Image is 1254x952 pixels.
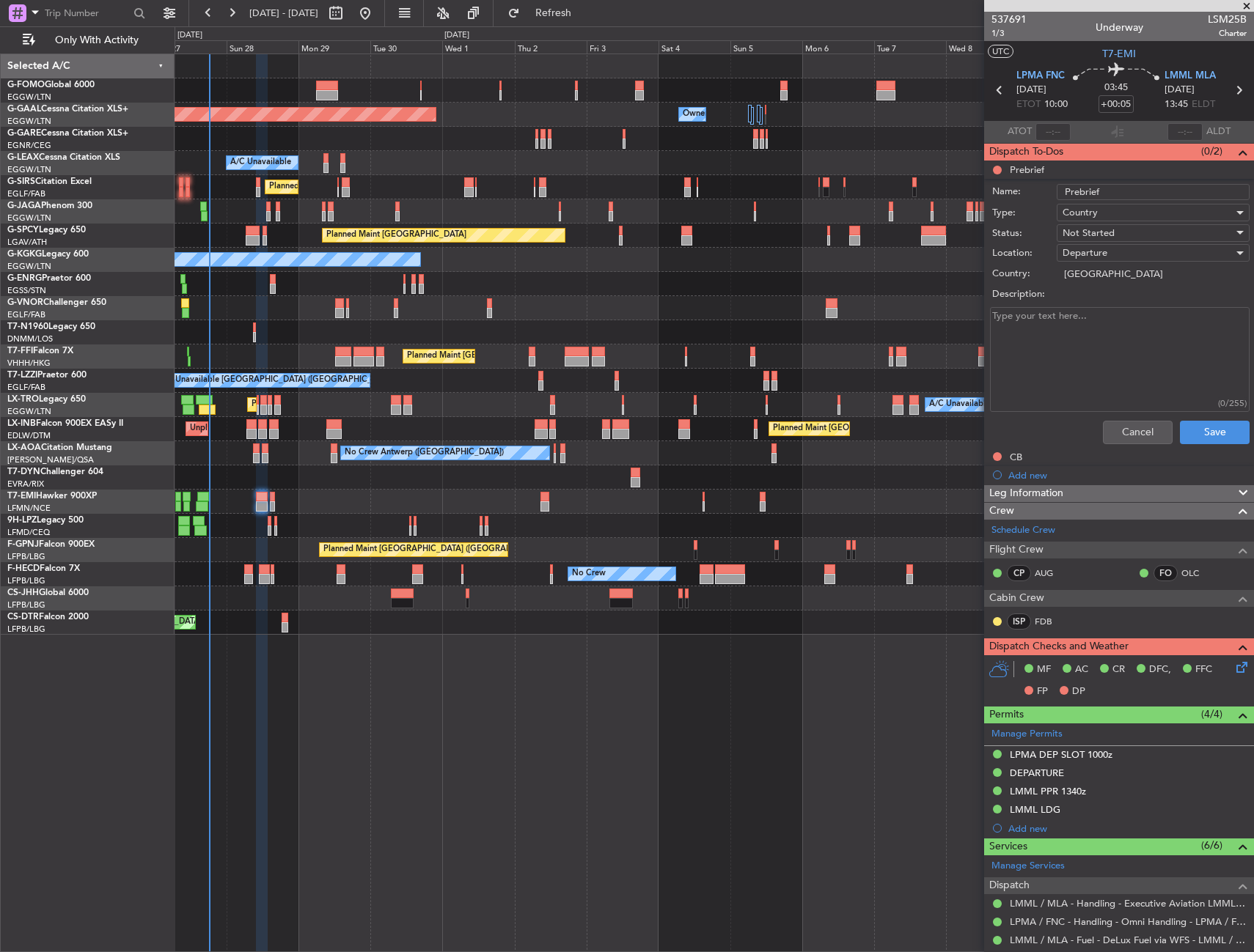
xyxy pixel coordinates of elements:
span: ETOT [1016,97,1041,112]
span: G-LEAX [7,153,39,162]
div: Underway [1096,20,1143,35]
a: G-SIRSCitation Excel [7,177,92,186]
div: LMML LDG [1010,803,1060,816]
button: UTC [988,45,1013,58]
a: LMML / MLA - Handling - Executive Aviation LMML / MLA [1010,897,1247,909]
a: G-LEAXCessna Citation XLS [7,153,120,162]
a: G-ENRGPraetor 600 [7,274,91,283]
button: Save [1180,421,1250,444]
div: Thu 2 [515,40,587,53]
a: EGGW/LTN [7,213,51,224]
span: Not Started [1063,226,1115,240]
div: Sun 28 [227,40,298,53]
div: Planned Maint [GEOGRAPHIC_DATA] [326,224,466,246]
a: Schedule Crew [991,523,1055,538]
span: MF [1037,663,1051,677]
span: (0/2) [1201,144,1222,159]
div: LPMA DEP SLOT 1000z [1010,748,1112,761]
div: Wed 8 [946,40,1018,53]
div: Tue 7 [874,40,946,53]
div: Wed 1 [442,40,514,53]
span: T7-DYN [7,468,40,476]
a: EGGW/LTN [7,116,51,127]
input: --:-- [1035,123,1071,141]
span: T7-EMI [1102,46,1136,62]
a: OLC [1181,567,1214,580]
span: [DATE] [1165,83,1195,97]
span: FFC [1195,663,1212,677]
span: Dispatch [989,877,1030,894]
input: Trip Number [45,2,129,24]
span: G-KGKG [7,250,42,259]
span: 537691 [991,12,1027,27]
a: LX-AOACitation Mustang [7,443,112,452]
a: 9H-LPZLegacy 500 [7,516,84,525]
a: LFPB/LBG [7,624,45,635]
a: LGAV/ATH [7,237,47,248]
span: 10:00 [1044,97,1068,112]
div: Sat 27 [155,40,227,53]
span: T7-LZZI [7,371,37,380]
span: G-SPCY [7,226,39,235]
label: Name: [992,185,1057,199]
a: EDLW/DTM [7,430,51,441]
a: T7-N1960Legacy 650 [7,322,95,331]
a: LX-TROLegacy 650 [7,395,86,404]
a: G-SPCYLegacy 650 [7,226,86,235]
span: AC [1075,663,1088,677]
div: No Crew [572,563,606,585]
a: EGGW/LTN [7,261,51,272]
a: LX-INBFalcon 900EX EASy II [7,419,123,428]
a: G-KGKGLegacy 600 [7,250,89,259]
span: ATOT [1008,125,1032,139]
span: LPMA FNC [1016,69,1065,84]
div: ISP [1007,613,1031,630]
a: CS-DTRFalcon 2000 [7,613,89,621]
span: [DATE] [1016,83,1046,97]
span: T7-EMI [7,492,36,501]
div: CP [1007,565,1031,581]
a: EGLF/FAB [7,309,45,320]
div: CB [1010,451,1022,463]
span: F-GPNJ [7,540,39,549]
span: Country [1063,206,1098,219]
a: AUG [1035,567,1068,580]
div: DEPARTURE [1010,767,1064,779]
div: Add new [1008,822,1247,835]
a: LFMN/NCE [7,503,51,514]
a: T7-LZZIPraetor 600 [7,371,87,380]
span: G-VNOR [7,298,43,307]
a: T7-EMIHawker 900XP [7,492,97,501]
a: EVRA/RIX [7,479,44,490]
div: Fri 3 [587,40,659,53]
a: EGLF/FAB [7,188,45,199]
div: [DATE] [177,29,202,42]
span: CS-DTR [7,613,39,621]
span: 9H-LPZ [7,516,37,525]
div: A/C Unavailable [929,394,990,416]
a: T7-DYNChallenger 604 [7,468,103,476]
a: G-GARECessna Citation XLS+ [7,129,128,138]
div: Planned Maint [GEOGRAPHIC_DATA] ([GEOGRAPHIC_DATA]) [252,394,483,416]
span: G-GARE [7,129,41,138]
a: [PERSON_NAME]/QSA [7,454,94,465]
span: Permits [989,706,1024,723]
div: (0/255) [1218,396,1247,410]
div: A/C Unavailable [230,152,291,174]
a: EGSS/STN [7,285,46,296]
span: LSM25B [1208,12,1247,27]
span: Dispatch Checks and Weather [989,638,1129,655]
a: F-GPNJFalcon 900EX [7,540,95,549]
label: Status: [992,226,1057,241]
div: Sat 4 [659,40,730,53]
button: Only With Activity [16,29,159,52]
a: LMML / MLA - Fuel - DeLux Fuel via WFS - LMML / MLA [1010,934,1247,946]
label: Country: [992,267,1057,281]
a: LFPB/LBG [7,551,45,562]
span: CR [1112,663,1125,677]
span: [DATE] - [DATE] [249,7,318,20]
span: Services [989,838,1027,855]
span: G-FOMO [7,81,45,89]
span: LMML MLA [1165,69,1216,84]
a: DNMM/LOS [7,333,53,344]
